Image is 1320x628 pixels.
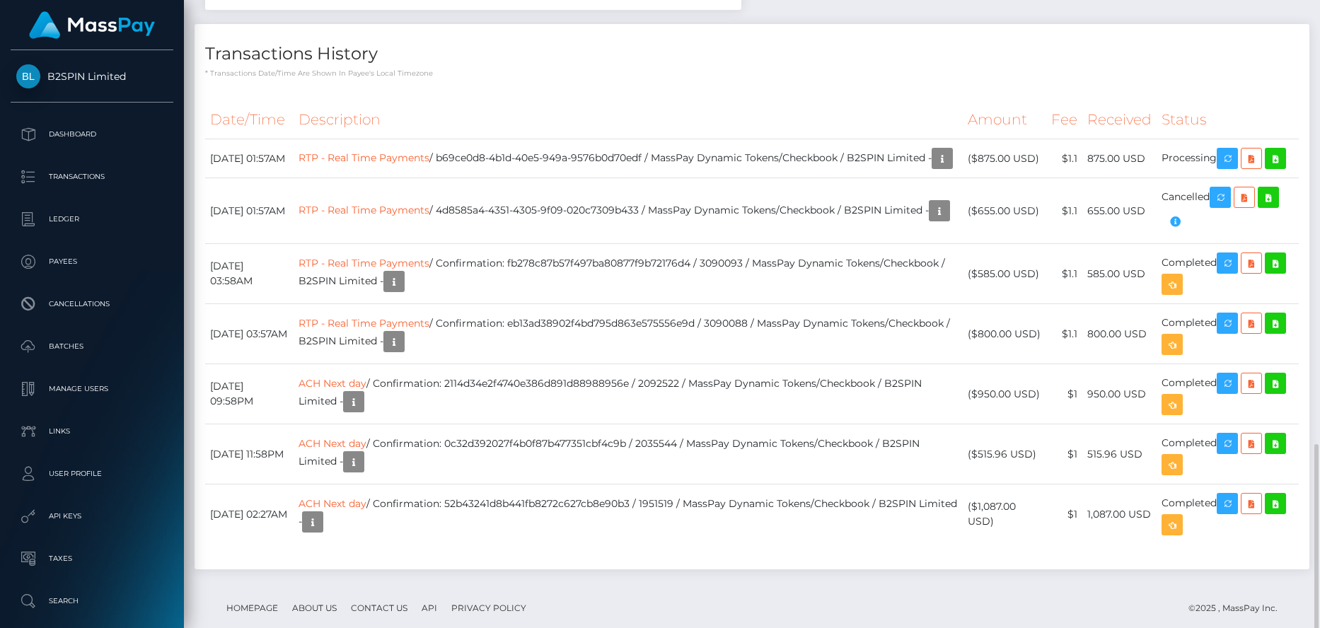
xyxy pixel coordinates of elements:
[416,597,443,619] a: API
[205,100,294,139] th: Date/Time
[299,317,429,330] a: RTP - Real Time Payments
[1157,244,1299,304] td: Completed
[1046,364,1082,424] td: $1
[963,364,1047,424] td: ($950.00 USD)
[1046,304,1082,364] td: $1.1
[963,100,1047,139] th: Amount
[11,541,173,576] a: Taxes
[16,124,168,145] p: Dashboard
[963,139,1047,178] td: ($875.00 USD)
[16,166,168,187] p: Transactions
[16,506,168,527] p: API Keys
[11,70,173,83] span: B2SPIN Limited
[16,463,168,484] p: User Profile
[1157,424,1299,484] td: Completed
[11,456,173,492] a: User Profile
[1046,244,1082,304] td: $1.1
[1157,484,1299,545] td: Completed
[963,178,1047,244] td: ($655.00 USD)
[205,364,294,424] td: [DATE] 09:58PM
[1046,178,1082,244] td: $1.1
[294,178,963,244] td: / 4d8585a4-4351-4305-9f09-020c7309b433 / MassPay Dynamic Tokens/Checkbook / B2SPIN Limited -
[205,304,294,364] td: [DATE] 03:57AM
[11,414,173,449] a: Links
[16,378,168,400] p: Manage Users
[16,64,40,88] img: B2SPIN Limited
[205,244,294,304] td: [DATE] 03:58AM
[294,139,963,178] td: / b69ce0d8-4b1d-40e5-949a-9576b0d70edf / MassPay Dynamic Tokens/Checkbook / B2SPIN Limited -
[1082,100,1157,139] th: Received
[11,286,173,322] a: Cancellations
[294,304,963,364] td: / Confirmation: eb13ad38902f4bd795d863e575556e9d / 3090088 / MassPay Dynamic Tokens/Checkbook / B...
[294,424,963,484] td: / Confirmation: 0c32d392027f4b0f87b477351cbf4c9b / 2035544 / MassPay Dynamic Tokens/Checkbook / B...
[16,209,168,230] p: Ledger
[1046,484,1082,545] td: $1
[963,244,1047,304] td: ($585.00 USD)
[205,68,1299,78] p: * Transactions date/time are shown in payee's local timezone
[16,336,168,357] p: Batches
[963,484,1047,545] td: ($1,087.00 USD)
[1157,304,1299,364] td: Completed
[1046,100,1082,139] th: Fee
[205,424,294,484] td: [DATE] 11:58PM
[1082,244,1157,304] td: 585.00 USD
[299,497,366,510] a: ACH Next day
[299,257,429,269] a: RTP - Real Time Payments
[294,244,963,304] td: / Confirmation: fb278c87b57f497ba80877f9b72176d4 / 3090093 / MassPay Dynamic Tokens/Checkbook / B...
[11,202,173,237] a: Ledger
[11,244,173,279] a: Payees
[205,178,294,244] td: [DATE] 01:57AM
[29,11,155,39] img: MassPay Logo
[205,42,1299,66] h4: Transactions History
[1157,100,1299,139] th: Status
[299,437,366,450] a: ACH Next day
[299,204,429,216] a: RTP - Real Time Payments
[299,151,429,164] a: RTP - Real Time Payments
[16,591,168,612] p: Search
[1046,424,1082,484] td: $1
[11,583,173,619] a: Search
[1082,364,1157,424] td: 950.00 USD
[345,597,413,619] a: Contact Us
[1157,139,1299,178] td: Processing
[1046,139,1082,178] td: $1.1
[1082,178,1157,244] td: 655.00 USD
[11,159,173,194] a: Transactions
[446,597,532,619] a: Privacy Policy
[221,597,284,619] a: Homepage
[11,117,173,152] a: Dashboard
[294,484,963,545] td: / Confirmation: 52b43241d8b441fb8272c627cb8e90b3 / 1951519 / MassPay Dynamic Tokens/Checkbook / B...
[16,293,168,315] p: Cancellations
[205,484,294,545] td: [DATE] 02:27AM
[1082,424,1157,484] td: 515.96 USD
[16,548,168,569] p: Taxes
[294,100,963,139] th: Description
[11,371,173,407] a: Manage Users
[16,421,168,442] p: Links
[1082,484,1157,545] td: 1,087.00 USD
[963,424,1047,484] td: ($515.96 USD)
[299,377,366,390] a: ACH Next day
[205,139,294,178] td: [DATE] 01:57AM
[16,251,168,272] p: Payees
[1157,178,1299,244] td: Cancelled
[286,597,342,619] a: About Us
[11,499,173,534] a: API Keys
[1082,304,1157,364] td: 800.00 USD
[11,329,173,364] a: Batches
[963,304,1047,364] td: ($800.00 USD)
[1157,364,1299,424] td: Completed
[1082,139,1157,178] td: 875.00 USD
[294,364,963,424] td: / Confirmation: 2114d34e2f4740e386d891d88988956e / 2092522 / MassPay Dynamic Tokens/Checkbook / B...
[1188,600,1288,616] div: © 2025 , MassPay Inc.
